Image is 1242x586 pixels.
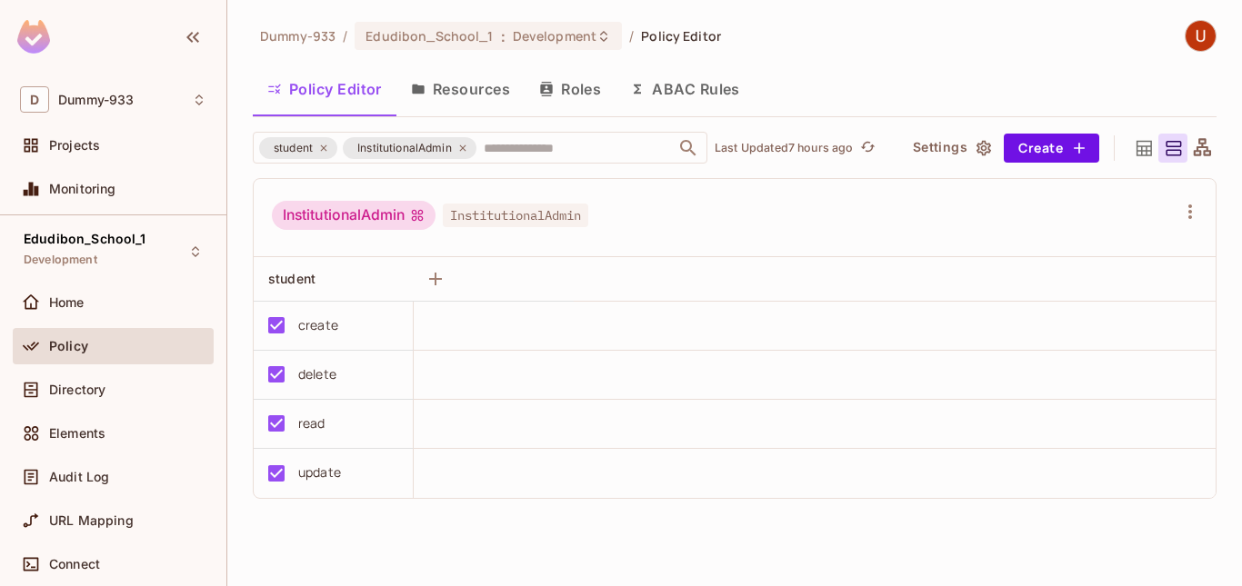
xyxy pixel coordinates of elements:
span: Projects [49,138,100,153]
span: refresh [860,139,876,157]
span: Edudibon_School_1 [366,27,493,45]
button: Settings [906,134,997,163]
span: : [500,29,506,44]
span: Policy [49,339,88,353]
img: SReyMgAAAABJRU5ErkJggg== [17,20,50,54]
span: student [263,139,324,157]
button: Resources [396,66,525,112]
span: InstitutionalAdmin [443,204,588,227]
span: Click to refresh data [853,137,878,159]
span: Development [24,253,97,267]
button: Roles [525,66,616,112]
p: Last Updated 7 hours ago [715,141,853,155]
span: Directory [49,382,105,397]
span: Home [49,295,85,310]
button: Policy Editor [253,66,396,112]
span: Monitoring [49,182,116,196]
span: Workspace: Dummy-933 [58,93,134,107]
span: Audit Log [49,470,109,484]
span: URL Mapping [49,513,134,528]
button: refresh [856,137,878,159]
span: InstitutionalAdmin [346,139,463,157]
span: D [20,86,49,113]
button: ABAC Rules [616,66,755,112]
span: Development [513,27,596,45]
span: Connect [49,557,100,571]
span: the active workspace [260,27,336,45]
span: Policy Editor [641,27,721,45]
button: Create [1004,134,1099,163]
div: InstitutionalAdmin [272,201,436,230]
img: Uday Bagda [1186,21,1216,51]
span: Edudibon_School_1 [24,232,146,246]
div: student [259,137,337,159]
span: Elements [49,426,105,441]
div: update [298,462,341,482]
div: create [298,315,338,335]
div: read [298,413,326,433]
li: / [629,27,634,45]
div: delete [298,364,336,384]
button: Open [676,135,701,161]
div: InstitutionalAdmin [343,137,476,159]
li: / [343,27,347,45]
span: student [268,271,316,286]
